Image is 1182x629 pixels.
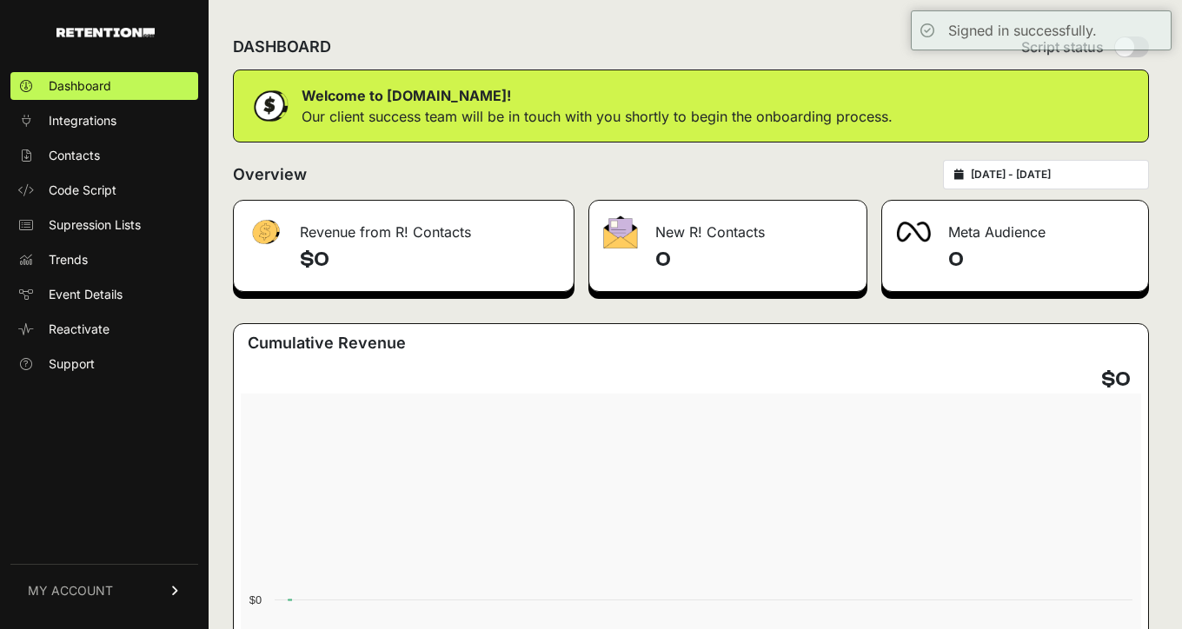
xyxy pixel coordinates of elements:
div: New R! Contacts [589,201,867,253]
a: MY ACCOUNT [10,564,198,617]
h3: Cumulative Revenue [248,331,406,355]
a: Code Script [10,176,198,204]
span: Integrations [49,112,116,129]
a: Event Details [10,281,198,308]
text: $0 [249,593,262,606]
span: Trends [49,251,88,268]
img: dollar-coin-05c43ed7efb7bc0c12610022525b4bbbb207c7efeef5aecc26f025e68dcafac9.png [248,84,291,128]
a: Reactivate [10,315,198,343]
p: Our client success team will be in touch with you shortly to begin the onboarding process. [302,106,893,127]
a: Dashboard [10,72,198,100]
div: Signed in successfully. [948,20,1097,41]
span: Contacts [49,147,100,164]
span: Dashboard [49,77,111,95]
img: fa-envelope-19ae18322b30453b285274b1b8af3d052b27d846a4fbe8435d1a52b978f639a2.png [603,215,638,248]
span: Code Script [49,182,116,199]
img: fa-dollar-13500eef13a19c4ab2b9ed9ad552e47b0d9fc28b02b83b90ba0e00f96d6372e9.png [248,215,282,249]
img: fa-meta-2f981b61bb99beabf952f7030308934f19ce035c18b003e963880cc3fabeebb7.png [896,222,931,242]
span: Reactivate [49,321,110,338]
h4: $0 [300,246,560,274]
h4: 0 [948,246,1134,274]
span: MY ACCOUNT [28,582,113,599]
a: Support [10,350,198,378]
h2: DASHBOARD [233,35,331,59]
span: Support [49,355,95,373]
a: Integrations [10,107,198,135]
div: Revenue from R! Contacts [234,201,574,253]
a: Supression Lists [10,211,198,239]
strong: Welcome to [DOMAIN_NAME]! [302,87,511,104]
h2: Overview [233,162,307,187]
h4: 0 [655,246,853,274]
span: Supression Lists [49,216,141,234]
div: Meta Audience [882,201,1148,253]
a: Contacts [10,142,198,169]
img: Retention.com [56,28,155,37]
h4: $0 [1101,366,1131,394]
span: Event Details [49,286,123,303]
a: Trends [10,246,198,274]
